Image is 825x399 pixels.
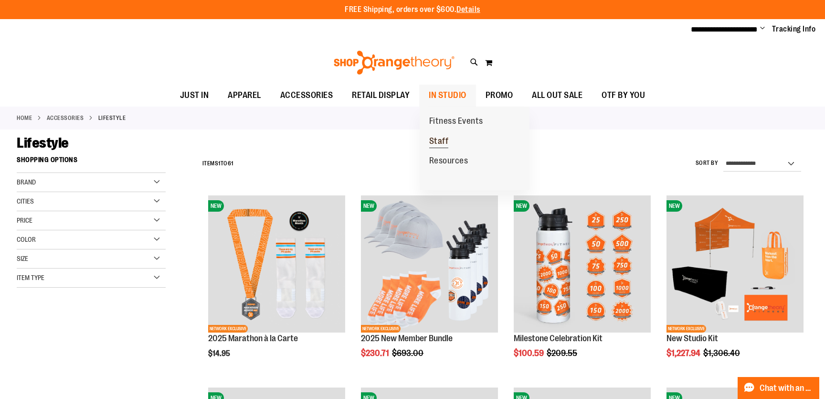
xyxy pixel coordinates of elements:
span: Chat with an Expert [760,384,814,393]
span: Resources [429,156,468,168]
span: Color [17,236,36,243]
img: Shop Orangetheory [332,51,456,75]
span: OTF BY YOU [602,85,645,106]
span: APPAREL [228,85,261,106]
span: NEW [361,200,377,212]
a: New Studio KitNEWNETWORK EXCLUSIVE [666,195,804,334]
div: product [203,191,350,382]
span: $14.95 [208,349,232,358]
span: NETWORK EXCLUSIVE [666,325,706,333]
a: 2025 New Member Bundle [361,334,453,343]
a: Home [17,114,32,122]
span: 61 [228,160,233,167]
span: Price [17,216,32,224]
img: New Studio Kit [666,195,804,333]
span: NEW [514,200,529,212]
span: Lifestyle [17,135,69,151]
a: New Studio Kit [666,334,718,343]
span: Staff [429,136,449,148]
a: Milestone Celebration Kit [514,334,603,343]
img: Milestone Celebration Kit [514,195,651,333]
span: $209.55 [547,348,579,358]
span: Cities [17,197,34,205]
span: ACCESSORIES [280,85,333,106]
span: JUST IN [180,85,209,106]
span: IN STUDIO [429,85,466,106]
span: $693.00 [392,348,425,358]
p: FREE Shipping, orders over $600. [345,4,480,15]
button: Chat with an Expert [738,377,820,399]
div: product [509,191,656,382]
img: 2025 Marathon à la Carte [208,195,345,333]
a: Tracking Info [772,24,816,34]
div: product [662,191,808,382]
span: Item Type [17,274,44,281]
img: 2025 New Member Bundle [361,195,498,333]
span: $100.59 [514,348,545,358]
span: Brand [17,178,36,186]
span: $1,306.40 [703,348,741,358]
strong: Lifestyle [98,114,126,122]
span: RETAIL DISPLAY [352,85,410,106]
span: NEW [666,200,682,212]
span: NETWORK EXCLUSIVE [208,325,248,333]
h2: Items to [202,156,233,171]
strong: Shopping Options [17,151,166,173]
span: PROMO [486,85,513,106]
span: $230.71 [361,348,391,358]
a: 2025 Marathon à la Carte [208,334,298,343]
div: product [356,191,503,382]
span: Size [17,255,28,262]
span: NETWORK EXCLUSIVE [361,325,401,333]
button: Account menu [760,24,765,34]
a: 2025 New Member BundleNEWNETWORK EXCLUSIVE [361,195,498,334]
a: Details [456,5,480,14]
span: ALL OUT SALE [532,85,582,106]
label: Sort By [696,159,719,167]
span: 1 [218,160,221,167]
span: Fitness Events [429,116,483,128]
span: NEW [208,200,224,212]
a: 2025 Marathon à la CarteNEWNETWORK EXCLUSIVE [208,195,345,334]
span: $1,227.94 [666,348,702,358]
a: ACCESSORIES [47,114,84,122]
a: Milestone Celebration KitNEW [514,195,651,334]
